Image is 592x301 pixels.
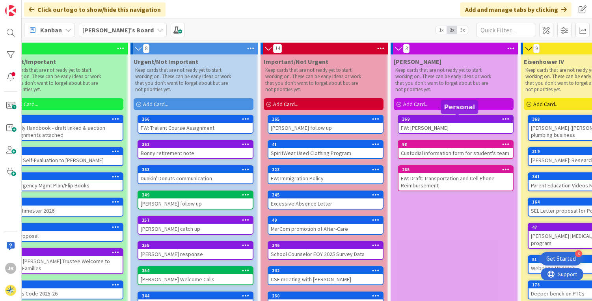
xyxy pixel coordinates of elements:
div: SpiritWear Used Clothing Program [268,148,383,158]
img: avatar [5,285,16,296]
a: 354[PERSON_NAME] Welcome Calls [138,266,253,285]
div: [PERSON_NAME] follow up [138,198,253,209]
div: 357 [138,217,253,224]
span: Add Card... [13,101,38,108]
div: 349 [142,192,253,198]
span: Support [17,1,36,11]
div: 344 [142,293,253,299]
div: 369 [398,116,513,123]
div: 14Marchmester 2026 [8,198,123,216]
div: Open Get Started checklist, remaining modules: 4 [540,252,582,265]
div: 345 [268,191,383,198]
div: 362 [142,142,253,147]
span: 9 [533,44,540,53]
div: 98Custodial information form for student's team [398,141,513,158]
div: [PERSON_NAME] Welcome Calls [138,274,253,284]
div: 46 [8,281,123,288]
div: Dunkin' Donuts communication [138,173,253,183]
div: 49MarCom promotion of After-Care [268,217,383,234]
div: 265FW: Draft: Transportation and Cell Phone Reimbursement [398,166,513,191]
div: 2025 Self-Evaluation to [PERSON_NAME] [8,155,123,165]
div: Dress Code 2025-26 [8,288,123,299]
div: Add and manage tabs by clicking [460,2,572,17]
div: [PERSON_NAME] response [138,249,253,259]
a: 357[PERSON_NAME] catch up [138,216,253,235]
div: 355[PERSON_NAME] response [138,242,253,259]
div: 342CSE meeting with [PERSON_NAME] [268,267,383,284]
a: 362Bonny retirement note [138,140,253,159]
div: 366FW: Traliant Course Assignment [138,116,253,133]
span: Urgent/Important [4,58,56,65]
p: Keep cards that are not ready yet to start working on. These can be early ideas or work that you ... [265,67,363,93]
div: 345Excessive Absence Letter [268,191,383,209]
div: 346 [272,243,383,248]
div: 354 [142,268,253,273]
a: 323FW: Immigration Policy [268,165,383,184]
div: 362Bonny retirement note [138,141,253,158]
a: 98Custodial information form for student's team [398,140,514,159]
div: 348 [12,250,123,255]
div: 260 [268,292,383,299]
div: Bonny retirement note [138,148,253,158]
div: 352 [8,224,123,231]
div: 348 [8,249,123,256]
span: Eisenhower IV [524,58,564,65]
span: 3 [403,44,410,53]
div: 342 [272,268,383,273]
div: 363Dunkin' Donuts communication [138,166,253,183]
div: Custodial information form for student's team [398,148,513,158]
div: 362 [138,141,253,148]
div: FA Proposal [8,231,123,241]
p: Keep cards that are not ready yet to start working on. These can be early ideas or work that you ... [5,67,103,93]
div: 14 [8,198,123,206]
a: 41SpiritWear Used Clothing Program [268,140,383,159]
a: 363Dunkin' Donuts communication [138,165,253,184]
div: 265 [402,167,513,172]
div: 342 [268,267,383,274]
div: Emergency Mgmt Plan/Flip Books [8,180,123,191]
div: 352FA Proposal [8,224,123,241]
input: Quick Filter... [476,23,535,37]
a: 3642025 Self-Evaluation to [PERSON_NAME] [7,147,123,166]
span: Important/Not Urgent [264,58,328,65]
div: FW: Traliant Course Assignment [138,123,253,133]
div: 46 [12,282,123,288]
div: 307 [8,173,123,180]
b: [PERSON_NAME]'s Board [82,26,154,34]
span: Lisa [394,58,441,65]
a: 366FW: Traliant Course Assignment [138,115,253,134]
a: 352FA Proposal [7,223,123,242]
div: 307 [12,174,123,179]
span: Add Card... [533,101,558,108]
div: 323 [268,166,383,173]
div: 306 [8,116,123,123]
div: 3482025 [PERSON_NAME] Trustee Welcome to New Families [8,249,123,273]
div: 307Emergency Mgmt Plan/Flip Books [8,173,123,191]
div: [PERSON_NAME] catch up [138,224,253,234]
div: 366 [142,116,253,122]
div: Click our logo to show/hide this navigation [24,2,166,17]
div: 46Dress Code 2025-26 [8,281,123,299]
div: 357[PERSON_NAME] catch up [138,217,253,234]
div: 14 [12,199,123,205]
span: 2x [447,26,457,34]
div: CSE meeting with [PERSON_NAME] [268,274,383,284]
div: 41 [272,142,383,147]
a: 307Emergency Mgmt Plan/Flip Books [7,172,123,191]
span: 14 [273,44,282,53]
div: School Counselor EOY 2025 Survey Data [268,249,383,259]
div: 369 [402,116,513,122]
div: Excessive Absence Letter [268,198,383,209]
a: 355[PERSON_NAME] response [138,241,253,260]
div: 2025 [PERSON_NAME] Trustee Welcome to New Families [8,256,123,273]
a: 365[PERSON_NAME] follow up [268,115,383,134]
div: 354[PERSON_NAME] Welcome Calls [138,267,253,284]
div: 363 [138,166,253,173]
div: 365 [272,116,383,122]
p: Keep cards that are not ready yet to start working on. These can be early ideas or work that you ... [135,67,233,93]
span: Kanban [40,25,62,35]
img: Visit kanbanzone.com [5,5,16,16]
a: 265FW: Draft: Transportation and Cell Phone Reimbursement [398,165,514,191]
div: FW: [PERSON_NAME] [398,123,513,133]
div: 366 [138,116,253,123]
